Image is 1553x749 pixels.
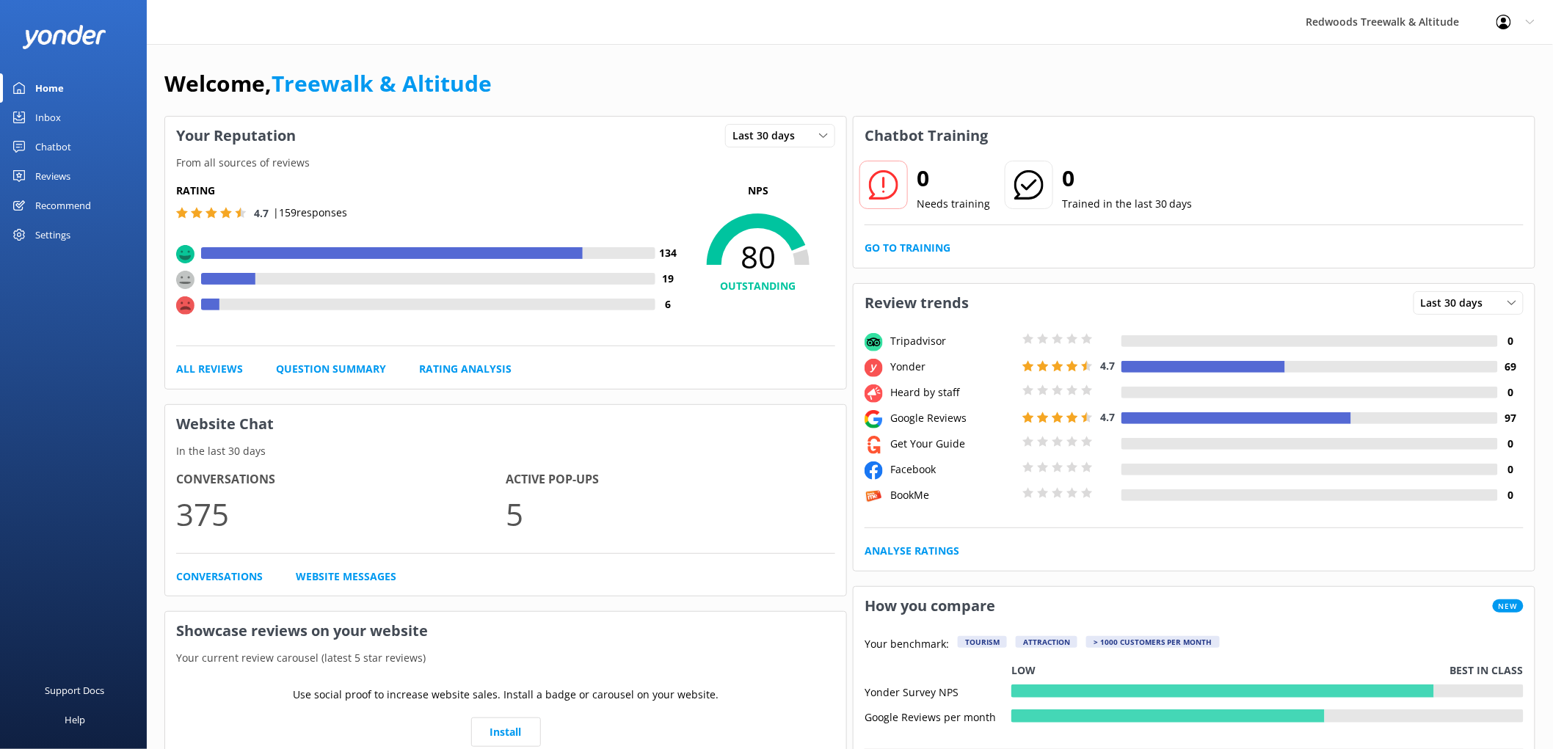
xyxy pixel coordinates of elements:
[471,717,541,747] a: Install
[917,161,990,196] h2: 0
[681,183,835,199] p: NPS
[1062,161,1193,196] h2: 0
[35,132,71,161] div: Chatbot
[293,687,719,703] p: Use social proof to increase website sales. Install a badge or carousel on your website.
[655,245,681,261] h4: 134
[854,284,980,322] h3: Review trends
[46,676,105,705] div: Support Docs
[865,709,1011,723] div: Google Reviews per month
[35,161,70,191] div: Reviews
[865,240,950,256] a: Go to Training
[1086,636,1220,648] div: > 1000 customers per month
[681,278,835,294] h4: OUTSTANDING
[732,128,804,144] span: Last 30 days
[176,489,506,538] p: 375
[276,361,386,377] a: Question Summary
[1016,636,1077,648] div: Attraction
[176,569,263,585] a: Conversations
[165,443,846,459] p: In the last 30 days
[164,66,492,101] h1: Welcome,
[506,470,835,489] h4: Active Pop-ups
[887,487,1019,503] div: BookMe
[165,405,846,443] h3: Website Chat
[854,587,1006,625] h3: How you compare
[1493,599,1524,613] span: New
[165,155,846,171] p: From all sources of reviews
[1421,295,1492,311] span: Last 30 days
[165,650,846,666] p: Your current review carousel (latest 5 star reviews)
[865,684,1011,698] div: Yonder Survey NPS
[22,25,106,49] img: yonder-white-logo.png
[887,359,1019,375] div: Yonder
[865,543,959,559] a: Analyse Ratings
[1011,662,1036,679] p: Low
[1498,333,1524,349] h4: 0
[35,73,64,103] div: Home
[272,68,492,98] a: Treewalk & Altitude
[176,183,681,199] h5: Rating
[1100,359,1115,373] span: 4.7
[887,410,1019,426] div: Google Reviews
[296,569,396,585] a: Website Messages
[65,705,85,734] div: Help
[1498,461,1524,478] h4: 0
[887,436,1019,452] div: Get Your Guide
[176,361,243,377] a: All Reviews
[887,333,1019,349] div: Tripadvisor
[1062,196,1193,212] p: Trained in the last 30 days
[655,271,681,287] h4: 19
[35,191,91,220] div: Recommend
[854,117,999,155] h3: Chatbot Training
[958,636,1007,648] div: Tourism
[887,384,1019,401] div: Heard by staff
[887,461,1019,478] div: Facebook
[917,196,990,212] p: Needs training
[419,361,512,377] a: Rating Analysis
[1450,662,1524,679] p: Best in class
[35,103,61,132] div: Inbox
[165,117,307,155] h3: Your Reputation
[1498,436,1524,452] h4: 0
[1498,359,1524,375] h4: 69
[176,470,506,489] h4: Conversations
[254,206,269,220] span: 4.7
[1498,384,1524,401] h4: 0
[681,238,835,275] span: 80
[506,489,835,538] p: 5
[655,296,681,313] h4: 6
[1100,410,1115,424] span: 4.7
[35,220,70,249] div: Settings
[1498,487,1524,503] h4: 0
[1498,410,1524,426] h4: 97
[165,612,846,650] h3: Showcase reviews on your website
[865,636,949,654] p: Your benchmark:
[273,205,347,221] p: | 159 responses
